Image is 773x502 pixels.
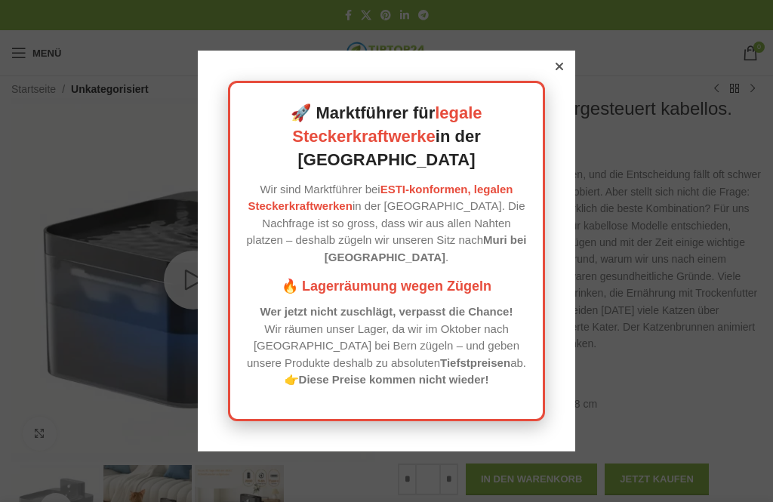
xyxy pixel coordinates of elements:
[245,102,528,171] h2: 🚀 Marktführer für in der [GEOGRAPHIC_DATA]
[245,303,528,389] p: Wir räumen unser Lager, da wir im Oktober nach [GEOGRAPHIC_DATA] bei Bern zügeln – und geben unse...
[299,373,489,386] strong: Diese Preise kommen nicht wieder!
[260,305,513,318] strong: Wer jetzt nicht zuschlägt, verpasst die Chance!
[292,103,482,146] a: legale Steckerkraftwerke
[440,356,510,369] strong: Tiefstpreisen
[245,277,528,296] h3: 🔥 Lagerräumung wegen Zügeln
[245,181,528,266] p: Wir sind Marktführer bei in der [GEOGRAPHIC_DATA]. Die Nachfrage ist so gross, dass wir aus allen...
[248,183,513,213] a: ESTI-konformen, legalen Steckerkraftwerken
